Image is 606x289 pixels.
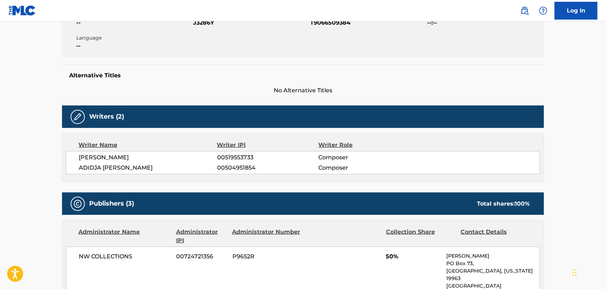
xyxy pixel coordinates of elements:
[76,34,191,42] span: Language
[477,200,530,208] div: Total shares:
[318,153,411,162] span: Composer
[76,42,191,50] span: --
[555,2,597,20] a: Log In
[79,164,217,172] span: ADIDJA [PERSON_NAME]
[318,141,411,149] div: Writer Role
[217,141,319,149] div: Writer IPI
[232,252,302,261] span: P9652R
[73,200,82,208] img: Publishers
[386,228,455,245] div: Collection Share
[193,19,308,27] span: J3286Y
[232,228,301,245] div: Administrator Number
[217,164,318,172] span: 00504951854
[318,164,411,172] span: Composer
[386,252,441,261] span: 50%
[447,252,540,260] p: [PERSON_NAME]
[62,86,544,95] span: No Alternative Titles
[447,267,540,282] p: [GEOGRAPHIC_DATA], [US_STATE] 19963
[69,72,537,79] h5: Alternative Titles
[310,19,425,27] span: T9066509384
[79,153,217,162] span: [PERSON_NAME]
[427,19,542,27] span: --:--
[73,113,82,121] img: Writers
[461,228,530,245] div: Contact Details
[536,4,550,18] div: Help
[89,200,134,208] h5: Publishers (3)
[518,4,532,18] a: Public Search
[570,255,606,289] iframe: Chat Widget
[572,262,577,283] div: Drag
[217,153,318,162] span: 00519553733
[176,228,227,245] div: Administrator IPI
[9,5,36,16] img: MLC Logo
[539,6,548,15] img: help
[89,113,124,121] h5: Writers (2)
[447,260,540,267] p: PO Box 73,
[78,228,171,245] div: Administrator Name
[78,141,217,149] div: Writer Name
[515,200,530,207] span: 100 %
[76,19,191,27] span: --
[520,6,529,15] img: search
[176,252,227,261] span: 00724721356
[79,252,171,261] span: NW COLLECTIONS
